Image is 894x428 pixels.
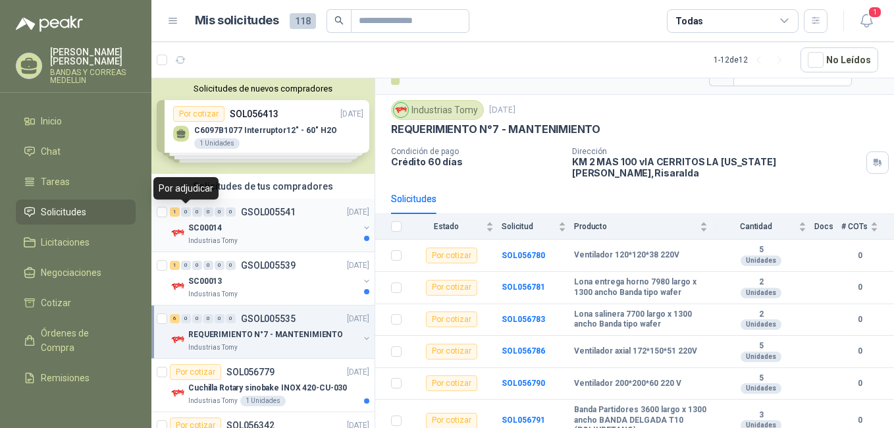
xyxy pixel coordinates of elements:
[16,109,136,134] a: Inicio
[394,103,408,117] img: Company Logo
[502,282,545,292] b: SOL056781
[215,314,224,323] div: 0
[574,346,697,357] b: Ventilador axial 172*150*51 220V
[502,214,574,240] th: Solicitud
[841,250,878,262] b: 0
[16,321,136,360] a: Órdenes de Compra
[188,382,347,394] p: Cuchilla Rotary sinobake INOX 420-CU-030
[16,290,136,315] a: Cotizar
[489,104,515,117] p: [DATE]
[192,314,202,323] div: 0
[391,147,562,156] p: Condición de pago
[841,214,894,240] th: # COTs
[841,377,878,390] b: 0
[16,230,136,255] a: Licitaciones
[170,364,221,380] div: Por cotizar
[41,235,90,250] span: Licitaciones
[716,222,796,231] span: Cantidad
[409,222,483,231] span: Estado
[574,214,716,240] th: Producto
[391,156,562,167] p: Crédito 60 días
[426,311,477,327] div: Por cotizar
[170,279,186,294] img: Company Logo
[716,277,806,288] b: 2
[41,114,62,128] span: Inicio
[50,68,136,84] p: BANDAS Y CORREAS MEDELLIN
[188,222,222,234] p: SC00014
[574,309,708,330] b: Lona salinera 7700 largo x 1300 ancho Banda tipo wafer
[426,280,477,296] div: Por cotizar
[841,345,878,358] b: 0
[741,319,781,330] div: Unidades
[502,346,545,356] a: SOL056786
[226,314,236,323] div: 0
[716,245,806,255] b: 5
[170,257,372,300] a: 1 0 0 0 0 0 GSOL005539[DATE] Company LogoSC00013Industrias Tomy
[391,192,436,206] div: Solicitudes
[241,314,296,323] p: GSOL005535
[426,344,477,360] div: Por cotizar
[188,275,222,288] p: SC00013
[16,200,136,225] a: Solicitudes
[226,367,275,377] p: SOL056779
[181,207,191,217] div: 0
[426,375,477,391] div: Por cotizar
[188,236,238,246] p: Industrias Tomy
[574,250,679,261] b: Ventilador 120*120*38 220V
[215,261,224,270] div: 0
[151,78,375,174] div: Solicitudes de nuevos compradoresPor cotizarSOL056413[DATE] C6097B1077 Interruptor12" - 60" H2O1 ...
[188,289,238,300] p: Industrias Tomy
[347,259,369,272] p: [DATE]
[502,222,556,231] span: Solicitud
[41,144,61,159] span: Chat
[574,222,697,231] span: Producto
[675,14,703,28] div: Todas
[502,379,545,388] b: SOL056790
[801,47,878,72] button: No Leídos
[502,251,545,260] a: SOL056780
[716,410,806,421] b: 3
[192,207,202,217] div: 0
[170,311,372,353] a: 6 0 0 0 0 0 GSOL005535[DATE] Company LogoREQUERIMIENTO N°7 - MANTENIMIENTOIndustrias Tomy
[170,204,372,246] a: 1 0 0 0 0 0 GSOL005541[DATE] Company LogoSC00014Industrias Tomy
[157,84,369,94] button: Solicitudes de nuevos compradores
[741,255,781,266] div: Unidades
[841,414,878,427] b: 0
[41,296,71,310] span: Cotizar
[16,16,83,32] img: Logo peakr
[741,352,781,362] div: Unidades
[170,314,180,323] div: 6
[50,47,136,66] p: [PERSON_NAME] [PERSON_NAME]
[195,11,279,30] h1: Mis solicitudes
[841,222,868,231] span: # COTs
[426,248,477,263] div: Por cotizar
[347,206,369,219] p: [DATE]
[409,214,502,240] th: Estado
[170,332,186,348] img: Company Logo
[714,49,790,70] div: 1 - 12 de 12
[502,315,545,324] a: SOL056783
[192,261,202,270] div: 0
[16,396,136,421] a: Configuración
[41,371,90,385] span: Remisiones
[170,207,180,217] div: 1
[391,100,484,120] div: Industrias Tomy
[855,9,878,33] button: 1
[226,261,236,270] div: 0
[188,396,238,406] p: Industrias Tomy
[170,261,180,270] div: 1
[868,6,882,18] span: 1
[16,169,136,194] a: Tareas
[716,309,806,320] b: 2
[502,415,545,425] a: SOL056791
[241,207,296,217] p: GSOL005541
[41,174,70,189] span: Tareas
[41,205,86,219] span: Solicitudes
[203,261,213,270] div: 0
[226,207,236,217] div: 0
[814,214,841,240] th: Docs
[16,260,136,285] a: Negociaciones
